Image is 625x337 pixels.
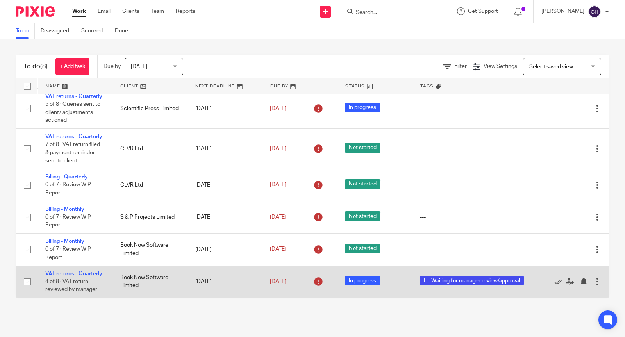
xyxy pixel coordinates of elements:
span: (8) [40,63,48,70]
a: VAT returns - Quarterly [45,94,102,99]
span: In progress [345,103,380,112]
td: [DATE] [187,129,262,169]
a: Reassigned [41,23,75,39]
a: Work [72,7,86,15]
img: svg%3E [588,5,601,18]
span: 0 of 7 · Review WIP Report [45,182,91,196]
div: --- [420,246,526,253]
span: Select saved view [529,64,573,70]
span: Tags [420,84,434,88]
div: --- [420,105,526,112]
div: --- [420,181,526,189]
a: To do [16,23,35,39]
td: [DATE] [187,234,262,266]
a: Snoozed [81,23,109,39]
span: E - Waiting for manager review/approval [420,276,524,285]
p: [PERSON_NAME] [541,7,584,15]
span: 4 of 8 · VAT return reviewed by manager [45,279,97,292]
span: Not started [345,244,380,253]
span: [DATE] [270,182,286,188]
img: Pixie [16,6,55,17]
span: Get Support [468,9,498,14]
a: Clients [122,7,139,15]
span: Not started [345,211,380,221]
a: Done [115,23,134,39]
span: Not started [345,143,380,153]
a: Email [98,7,111,15]
span: 0 of 7 · Review WIP Report [45,214,91,228]
span: [DATE] [270,214,286,220]
p: Due by [104,62,121,70]
a: Billing - Monthly [45,207,84,212]
span: 7 of 8 · VAT return filed & payment reminder sent to client [45,142,100,164]
span: In progress [345,276,380,285]
span: Filter [454,64,467,69]
a: Billing - Monthly [45,239,84,244]
a: VAT returns - Quarterly [45,134,102,139]
td: CLVR Ltd [112,129,187,169]
a: VAT returns - Quarterly [45,271,102,276]
div: --- [420,213,526,221]
td: CLVR Ltd [112,169,187,201]
a: Billing - Quarterly [45,174,88,180]
td: [DATE] [187,201,262,233]
span: Not started [345,179,380,189]
div: --- [420,145,526,153]
a: Mark as done [554,278,566,285]
td: [DATE] [187,169,262,201]
span: [DATE] [131,64,147,70]
span: 0 of 7 · Review WIP Report [45,247,91,260]
td: [DATE] [187,89,262,129]
a: Reports [176,7,195,15]
span: [DATE] [270,106,286,111]
td: Scientific Press Limited [112,89,187,129]
td: [DATE] [187,266,262,298]
a: Team [151,7,164,15]
span: [DATE] [270,279,286,284]
td: Book Now Software Limited [112,234,187,266]
h1: To do [24,62,48,71]
td: Book Now Software Limited [112,266,187,298]
td: S & P Projects Limited [112,201,187,233]
span: [DATE] [270,247,286,252]
a: + Add task [55,58,89,75]
input: Search [355,9,425,16]
span: 5 of 8 · Queries sent to client/ adjustments actioned [45,102,100,123]
span: View Settings [484,64,517,69]
span: [DATE] [270,146,286,152]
